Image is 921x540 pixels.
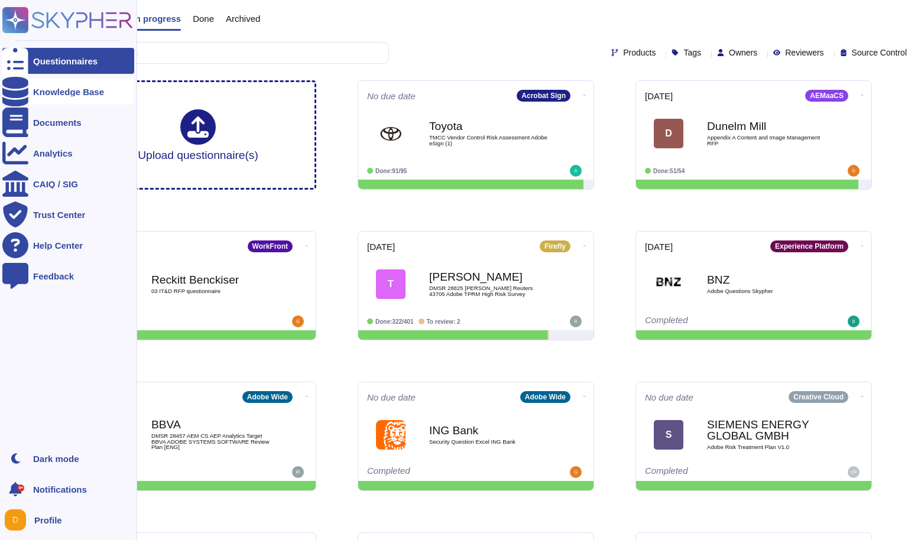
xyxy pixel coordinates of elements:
b: Reckitt Benckiser [151,274,270,285]
div: Help Center [33,241,83,250]
div: Completed [645,315,790,327]
div: T [376,269,406,299]
b: ING Bank [429,425,547,436]
img: user [570,165,582,177]
div: Experience Platform [770,240,848,252]
span: Done: 322/401 [375,318,414,325]
button: user [2,507,34,533]
span: Products [623,48,656,57]
a: Trust Center [2,201,134,227]
span: DMSR 28825 [PERSON_NAME] Reuters 43705 Adobe TPRM High Risk Survey [429,285,547,297]
span: Adobe Questions Skypher [707,288,825,294]
div: Upload questionnaire(s) [138,109,258,161]
img: user [292,315,304,327]
b: [PERSON_NAME] [429,271,547,282]
a: Analytics [2,140,134,166]
span: Security Question Excel ING Bank [429,439,547,445]
input: Search by keywords [47,43,388,63]
div: Creative Cloud [789,391,848,403]
img: user [848,315,860,327]
span: Adobe Risk Treatment Plan V1.0 [707,444,825,450]
span: To review: 2 [427,318,460,325]
b: BBVA [151,419,270,430]
b: Toyota [429,121,547,132]
span: No due date [367,92,416,100]
div: Completed [645,466,790,478]
b: BNZ [707,274,825,285]
div: Adobe Wide [520,391,570,403]
div: Feedback [33,272,74,281]
img: user [292,466,304,478]
span: [DATE] [645,92,673,100]
span: Appendix A Content and Image Management RFP [707,135,825,146]
a: Questionnaires [2,48,134,74]
div: Dark mode [33,454,79,463]
img: Logo [376,420,406,450]
a: Help Center [2,232,134,258]
div: Completed [367,466,512,478]
div: Adobe Wide [242,391,293,403]
span: Profile [34,516,62,525]
img: Logo [654,269,683,299]
span: [DATE] [645,242,673,251]
span: TMCC Vendor Control Risk Assessment Adobe eSign (1) [429,135,547,146]
span: Tags [683,48,701,57]
a: Feedback [2,263,134,289]
div: Completed [89,315,234,327]
span: Done: 51/54 [653,168,685,174]
div: Knowledge Base [33,87,104,96]
div: S [654,420,683,450]
span: 03 IT&D RFP questionnaire [151,288,270,294]
b: Dunelm Mill [707,121,825,132]
img: user [848,466,860,478]
span: Source Control [852,48,907,57]
b: SIEMENS ENERGY GLOBAL GMBH [707,419,825,441]
span: Done: 91/95 [375,168,407,174]
div: D [654,119,683,148]
div: Completed [89,466,234,478]
span: No due date [367,393,416,402]
span: No due date [645,393,693,402]
img: user [570,315,582,327]
div: CAIQ / SIG [33,180,78,188]
a: Knowledge Base [2,79,134,105]
span: Notifications [33,485,87,494]
img: Logo [376,119,406,148]
span: [DATE] [367,242,395,251]
div: Documents [33,118,82,127]
div: 9+ [17,484,24,492]
div: AEMaaCS [805,90,848,102]
img: user [570,466,582,478]
div: Acrobat Sign [517,90,570,102]
span: DMSR 28457 AEM CS AEP Analytics Target BBVA ADOBE SYSTEMS SOFTWARE Review Plan [ENG] [151,433,270,450]
span: Done [193,14,214,23]
span: In progress [132,14,181,23]
div: Trust Center [33,210,85,219]
div: Firefly [540,240,570,252]
img: user [5,509,26,531]
a: Documents [2,109,134,135]
span: Reviewers [785,48,823,57]
span: Owners [729,48,757,57]
div: Questionnaires [33,57,98,66]
a: CAIQ / SIG [2,171,134,197]
div: Analytics [33,149,73,158]
div: WorkFront [248,240,293,252]
img: user [848,165,860,177]
span: Archived [226,14,260,23]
